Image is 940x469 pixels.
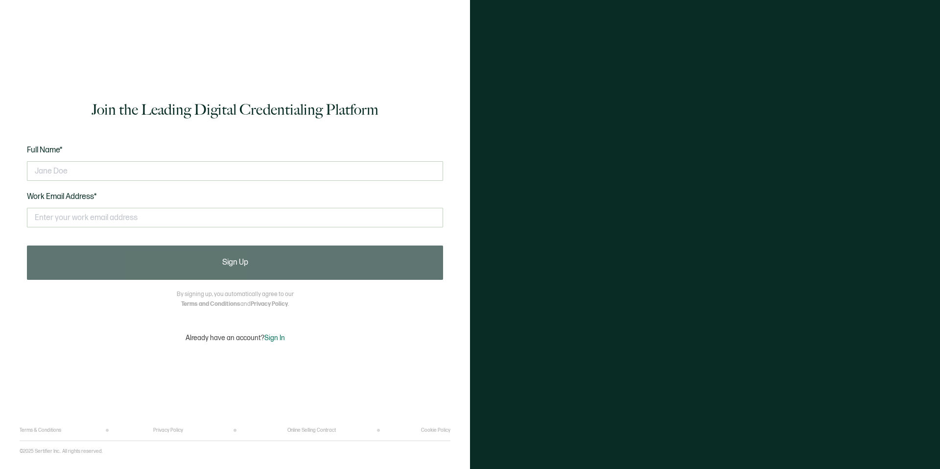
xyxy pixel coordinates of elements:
[287,427,336,433] a: Online Selling Contract
[20,448,103,454] p: ©2025 Sertifier Inc.. All rights reserved.
[27,161,443,181] input: Jane Doe
[264,334,285,342] span: Sign In
[222,259,248,267] span: Sign Up
[251,300,288,308] a: Privacy Policy
[27,146,63,155] span: Full Name*
[27,208,443,227] input: Enter your work email address
[27,192,97,201] span: Work Email Address*
[153,427,183,433] a: Privacy Policy
[181,300,240,308] a: Terms and Conditions
[177,290,294,309] p: By signing up, you automatically agree to our and .
[20,427,61,433] a: Terms & Conditions
[27,246,443,280] button: Sign Up
[92,100,378,120] h1: Join the Leading Digital Credentialing Platform
[186,334,285,342] p: Already have an account?
[421,427,450,433] a: Cookie Policy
